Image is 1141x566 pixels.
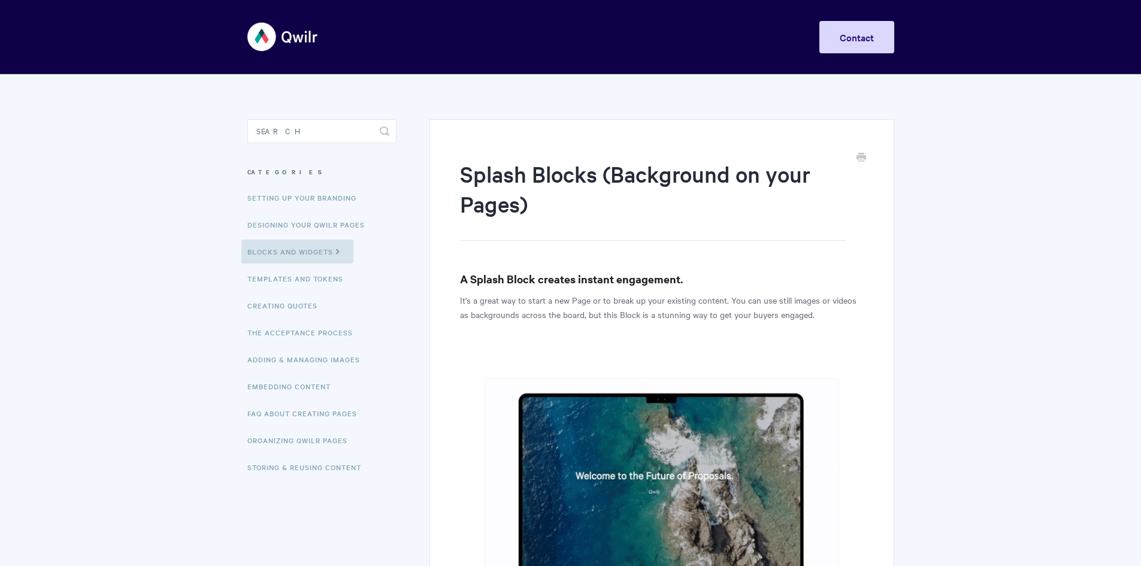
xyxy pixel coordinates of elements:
[460,159,845,241] h1: Splash Blocks (Background on your Pages)
[247,161,397,183] h3: Categories
[247,428,356,452] a: Organizing Qwilr Pages
[247,320,362,344] a: The Acceptance Process
[460,271,683,286] strong: A Splash Block creates instant engagement.
[819,21,894,53] a: Contact
[247,401,366,425] a: FAQ About Creating Pages
[247,267,352,290] a: Templates and Tokens
[247,119,397,143] input: Search
[247,293,326,317] a: Creating Quotes
[856,152,866,165] a: Print this Article
[247,455,370,479] a: Storing & Reusing Content
[460,293,863,322] p: It's a great way to start a new Page or to break up your existing content. You can use still imag...
[247,347,369,371] a: Adding & Managing Images
[247,14,319,59] img: Qwilr Help Center
[247,186,365,210] a: Setting up your Branding
[241,240,353,264] a: Blocks and Widgets
[247,213,374,237] a: Designing Your Qwilr Pages
[247,374,340,398] a: Embedding Content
